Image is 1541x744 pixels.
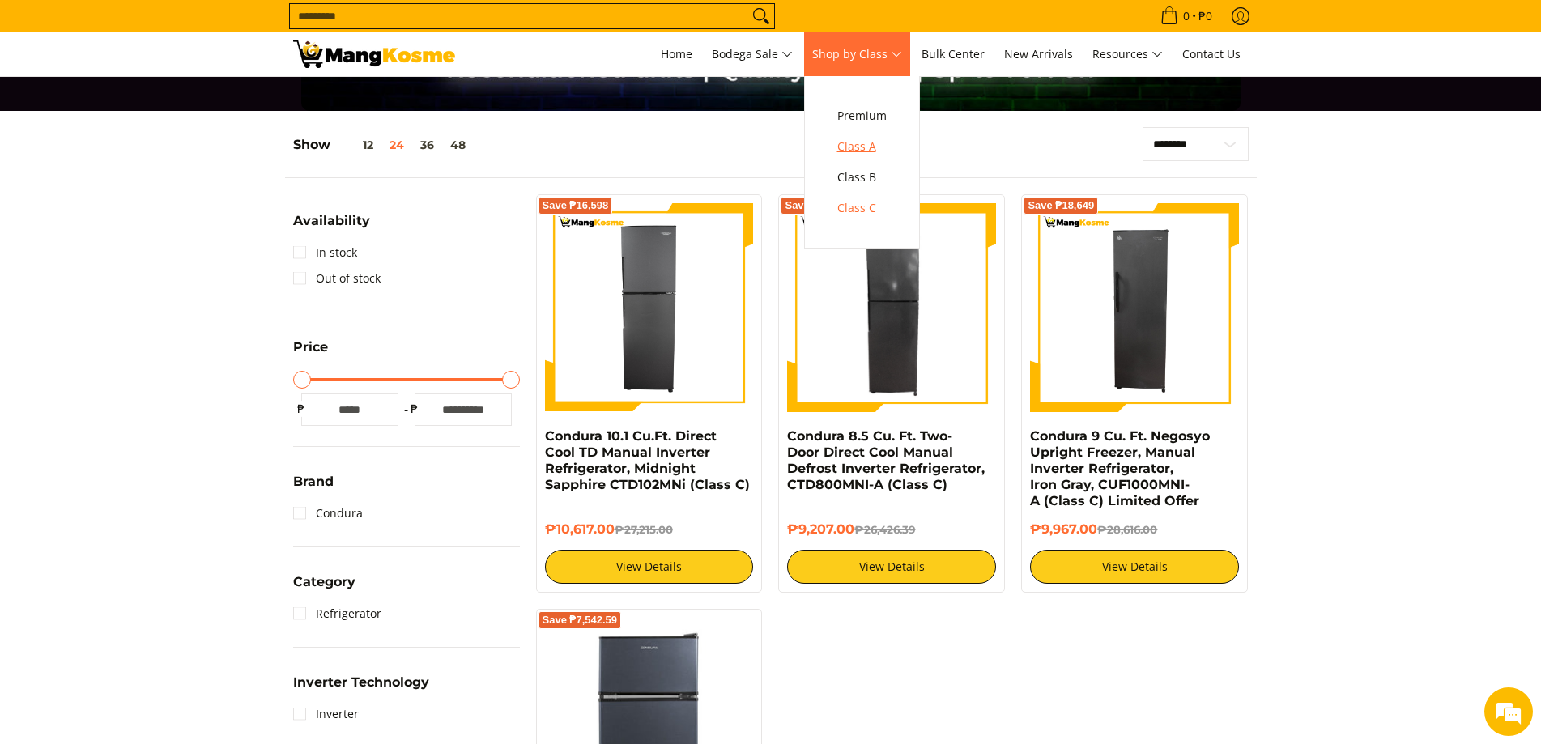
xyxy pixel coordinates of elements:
a: Shop by Class [804,32,910,76]
span: New Arrivals [1004,46,1073,62]
img: Class C Home &amp; Business Appliances: Up to 70% Off l Mang Kosme [293,40,455,68]
span: Save ₱16,598 [543,201,609,210]
a: Bodega Sale [704,32,801,76]
span: Bulk Center [922,46,985,62]
a: Condura 10.1 Cu.Ft. Direct Cool TD Manual Inverter Refrigerator, Midnight Sapphire CTD102MNi (Cla... [545,428,750,492]
a: Inverter [293,701,359,727]
span: Contact Us [1182,46,1241,62]
a: Contact Us [1174,32,1249,76]
span: Brand [293,475,334,488]
a: Out of stock [293,266,381,291]
span: Availability [293,215,370,227]
summary: Open [293,341,328,366]
span: Class B [837,168,887,188]
span: 0 [1181,11,1192,22]
span: Save ₱7,542.59 [543,615,618,625]
a: Class B [829,162,895,193]
a: View Details [787,550,996,584]
span: Home [661,46,692,62]
button: Search [748,4,774,28]
a: Bulk Center [913,32,993,76]
del: ₱26,426.39 [854,523,915,536]
a: Condura 8.5 Cu. Ft. Two-Door Direct Cool Manual Defrost Inverter Refrigerator, CTD800MNI-A (Class C) [787,428,985,492]
a: Class A [829,131,895,162]
button: 24 [381,138,412,151]
span: Save ₱18,649 [1028,201,1094,210]
div: Minimize live chat window [266,8,304,47]
span: Resources [1092,45,1163,65]
span: Class A [837,137,887,157]
a: Premium [829,100,895,131]
summary: Open [293,215,370,240]
textarea: Type your message and hit 'Enter' [8,442,309,499]
del: ₱28,616.00 [1097,523,1157,536]
nav: Breadcrumbs [721,134,997,170]
summary: Open [293,676,429,701]
a: In stock [293,240,357,266]
h6: ₱9,967.00 [1030,521,1239,538]
span: • [1156,7,1217,25]
span: Save ₱17,219.39 [785,201,866,210]
a: Condura [293,500,363,526]
summary: Open [293,475,334,500]
span: ₱ [407,401,423,417]
h5: Show [293,137,474,153]
a: Class C [829,193,895,223]
span: Price [293,341,328,354]
del: ₱27,215.00 [615,523,673,536]
img: Condura 10.1 Cu.Ft. Direct Cool TD Manual Inverter Refrigerator, Midnight Sapphire CTD102MNi (Cla... [545,203,754,412]
img: Condura 9 Cu. Ft. Negosyo Upright Freezer, Manual Inverter Refrigerator, Iron Gray, CUF1000MNI-A ... [1030,203,1239,412]
span: ₱ [293,401,309,417]
img: Condura 8.5 Cu. Ft. Two-Door Direct Cool Manual Defrost Inverter Refrigerator, CTD800MNI-A (Class C) [787,203,996,412]
a: Home [653,32,700,76]
span: ₱0 [1196,11,1215,22]
button: 48 [442,138,474,151]
button: 36 [412,138,442,151]
summary: Open [293,576,355,601]
a: Resources [1084,32,1171,76]
span: Class C [837,198,887,219]
a: Refrigerator [293,601,381,627]
nav: Main Menu [471,32,1249,76]
a: New Arrivals [996,32,1081,76]
button: 12 [330,138,381,151]
h6: ₱10,617.00 [545,521,754,538]
span: Shop by Class [812,45,902,65]
a: Condura 9 Cu. Ft. Negosyo Upright Freezer, Manual Inverter Refrigerator, Iron Gray, CUF1000MNI-A ... [1030,428,1210,508]
span: Inverter Technology [293,676,429,689]
h6: ₱9,207.00 [787,521,996,538]
a: View Details [545,550,754,584]
span: Bodega Sale [712,45,793,65]
span: We're online! [94,204,223,368]
div: Chat with us now [84,91,272,112]
span: Premium [837,106,887,126]
span: Category [293,576,355,589]
a: View Details [1030,550,1239,584]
